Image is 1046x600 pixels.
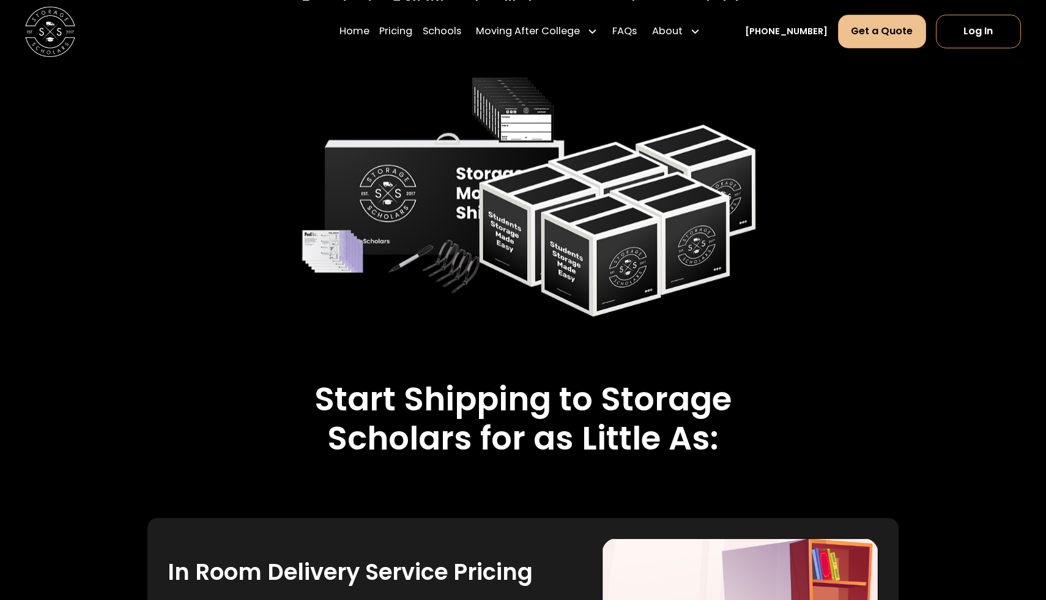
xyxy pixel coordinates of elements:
div: About [652,24,683,39]
a: Schools [423,14,461,49]
a: FAQs [612,14,637,49]
a: [PHONE_NUMBER] [745,24,828,37]
a: Get a Quote [838,15,926,48]
div: Moving After College [476,24,580,39]
a: Log In [936,15,1021,48]
h3: In Room Delivery Service Pricing [168,558,533,587]
div: Moving After College [471,14,603,49]
h2: Start Shipping to Storage Scholars for as Little As: [223,380,824,458]
a: Pricing [379,14,412,49]
a: Home [339,14,369,49]
div: About [647,14,705,49]
img: Storage Scholars main logo [25,6,75,56]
